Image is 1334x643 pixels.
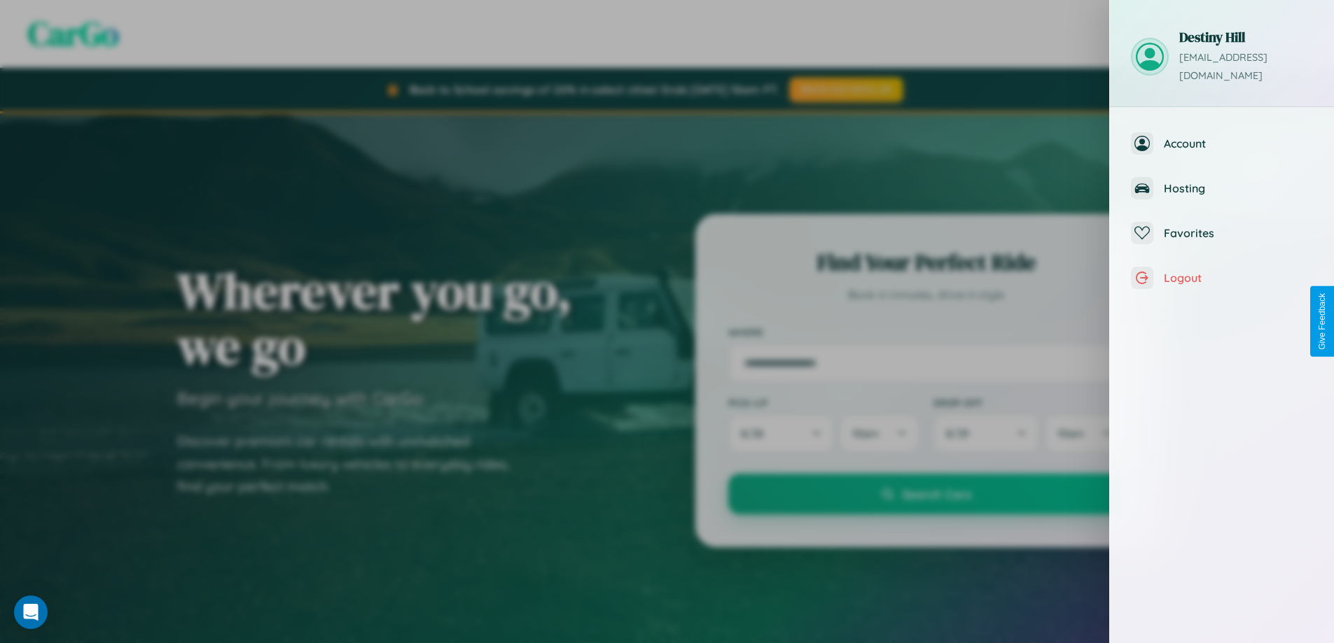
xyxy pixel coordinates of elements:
span: Account [1164,136,1313,150]
div: Open Intercom Messenger [14,595,48,629]
h3: Destiny Hill [1179,28,1313,46]
div: Give Feedback [1317,293,1327,350]
button: Account [1110,121,1334,166]
span: Favorites [1164,226,1313,240]
p: [EMAIL_ADDRESS][DOMAIN_NAME] [1179,49,1313,85]
button: Hosting [1110,166,1334,211]
button: Logout [1110,255,1334,300]
span: Hosting [1164,181,1313,195]
span: Logout [1164,271,1313,285]
button: Favorites [1110,211,1334,255]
